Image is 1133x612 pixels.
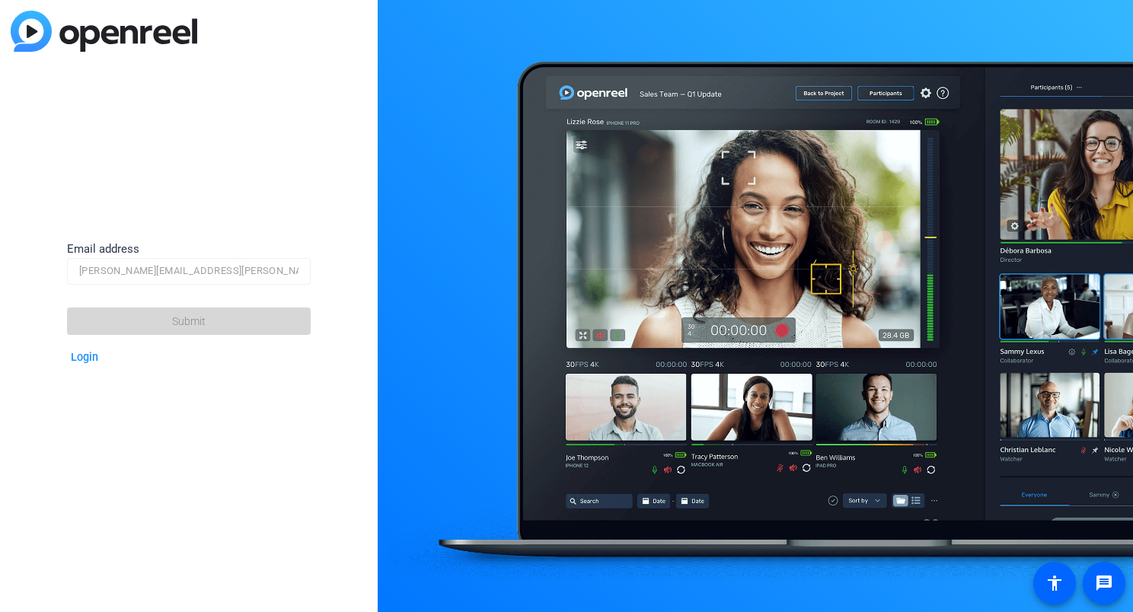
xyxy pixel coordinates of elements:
img: blue-gradient.svg [11,11,197,52]
span: Email address [67,242,139,256]
mat-icon: message [1095,574,1113,592]
a: Login [71,351,98,364]
mat-icon: accessibility [1045,574,1064,592]
input: Email address [79,262,298,280]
